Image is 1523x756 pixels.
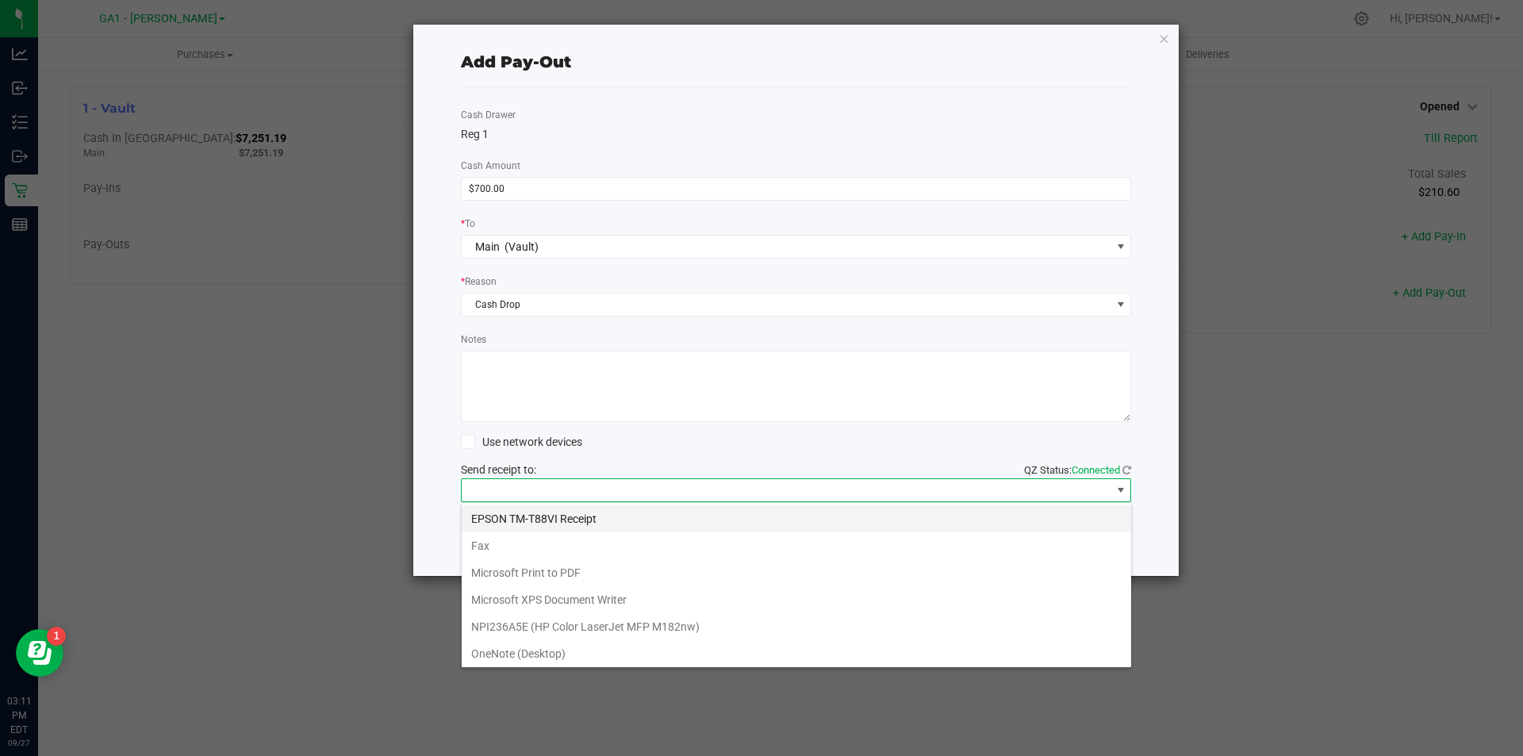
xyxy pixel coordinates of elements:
span: Cash Amount [461,160,520,171]
li: NPI236A5E (HP Color LaserJet MFP M182nw) [462,613,1131,640]
div: Reg 1 [461,126,1132,143]
span: QZ Status: [1024,464,1131,476]
span: Connected [1072,464,1120,476]
span: Send receipt to: [461,463,536,476]
label: Reason [461,274,497,289]
label: Use network devices [461,434,582,451]
iframe: Resource center unread badge [47,627,66,646]
label: Cash Drawer [461,108,516,122]
li: OneNote (Desktop) [462,640,1131,667]
li: Microsoft Print to PDF [462,559,1131,586]
span: Main [475,240,500,253]
label: Notes [461,332,486,347]
label: To [461,217,475,231]
span: Cash Drop [462,294,1111,316]
span: (Vault) [504,240,539,253]
iframe: Resource center [16,629,63,677]
li: EPSON TM-T88VI Receipt [462,505,1131,532]
div: Add Pay-Out [461,50,571,74]
li: Microsoft XPS Document Writer [462,586,1131,613]
li: Fax [462,532,1131,559]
